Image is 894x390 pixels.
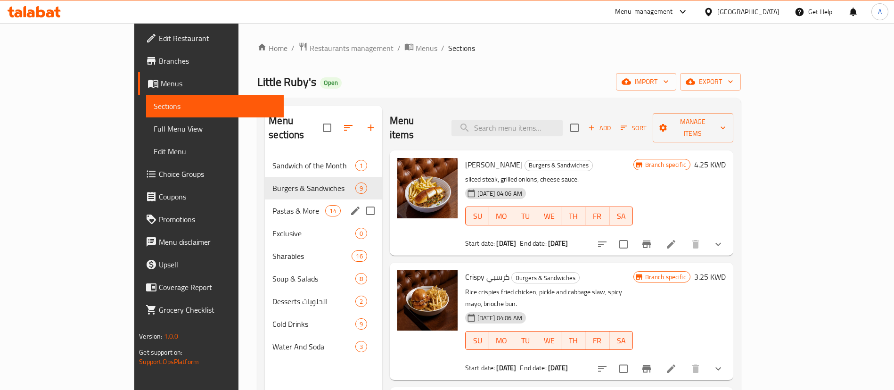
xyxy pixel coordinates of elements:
[320,79,342,87] span: Open
[348,204,362,218] button: edit
[525,160,592,171] span: Burgers & Sandwiches
[684,357,707,380] button: delete
[548,362,568,374] b: [DATE]
[138,185,284,208] a: Coupons
[512,273,579,283] span: Burgers & Sandwiches
[397,158,458,218] img: Philly Cheesesteak
[613,334,630,348] span: SA
[614,359,633,379] span: Select to update
[465,158,523,172] span: [PERSON_NAME]
[138,231,284,253] a: Menu disclaimer
[355,228,367,239] div: items
[272,273,355,284] span: Soup & Salads
[272,296,355,307] div: Desserts الحلويات
[416,42,437,54] span: Menus
[469,334,486,348] span: SU
[623,76,669,88] span: import
[469,209,486,223] span: SU
[265,199,382,222] div: Pastas & More14edit
[397,270,458,331] img: Crispy كرسبي
[138,27,284,50] a: Edit Restaurant
[609,331,633,350] button: SA
[465,362,495,374] span: Start date:
[465,237,495,249] span: Start date:
[541,209,558,223] span: WE
[317,118,337,138] span: Select all sections
[621,123,647,133] span: Sort
[356,161,367,170] span: 1
[665,239,677,250] a: Edit menu item
[272,160,355,171] span: Sandwich of the Month
[265,267,382,290] div: Soup & Salads8
[356,184,367,193] span: 9
[548,237,568,249] b: [DATE]
[325,205,340,216] div: items
[537,331,561,350] button: WE
[614,234,633,254] span: Select to update
[356,274,367,283] span: 8
[138,50,284,72] a: Branches
[272,250,352,262] span: Sharables
[513,331,537,350] button: TU
[139,356,199,368] a: Support.OpsPlatform
[520,237,546,249] span: End date:
[448,42,475,54] span: Sections
[707,233,730,256] button: show more
[688,76,733,88] span: export
[717,7,779,17] div: [GEOGRAPHIC_DATA]
[355,318,367,330] div: items
[146,140,284,163] a: Edit Menu
[272,228,355,239] span: Exclusive
[138,72,284,95] a: Menus
[635,233,658,256] button: Branch-specific-item
[615,121,653,135] span: Sort items
[565,334,582,348] span: TH
[164,330,179,342] span: 1.0.0
[138,163,284,185] a: Choice Groups
[356,320,367,329] span: 9
[146,95,284,117] a: Sections
[653,113,733,142] button: Manage items
[517,334,533,348] span: TU
[584,121,615,135] button: Add
[154,146,276,157] span: Edit Menu
[451,120,563,136] input: search
[615,6,673,17] div: Menu-management
[537,207,561,225] button: WE
[613,209,630,223] span: SA
[713,363,724,374] svg: Show Choices
[265,290,382,313] div: Desserts الحلويات2
[493,209,509,223] span: MO
[272,318,355,330] div: Cold Drinks
[397,42,401,54] li: /
[489,331,513,350] button: MO
[320,77,342,89] div: Open
[159,55,276,66] span: Branches
[517,209,533,223] span: TU
[272,183,355,194] div: Burgers & Sandwiches
[159,282,276,293] span: Coverage Report
[589,334,606,348] span: FR
[356,342,367,351] span: 3
[665,363,677,374] a: Edit menu item
[694,270,726,283] h6: 3.25 KWD
[139,330,162,342] span: Version:
[265,222,382,245] div: Exclusive0
[138,253,284,276] a: Upsell
[257,42,740,54] nav: breadcrumb
[591,233,614,256] button: sort-choices
[138,299,284,321] a: Grocery Checklist
[356,297,367,306] span: 2
[159,168,276,180] span: Choice Groups
[684,233,707,256] button: delete
[680,73,741,91] button: export
[159,259,276,270] span: Upsell
[489,207,513,225] button: MO
[616,73,676,91] button: import
[265,177,382,199] div: Burgers & Sandwiches9
[337,116,360,139] span: Sort sections
[161,78,276,89] span: Menus
[520,362,546,374] span: End date:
